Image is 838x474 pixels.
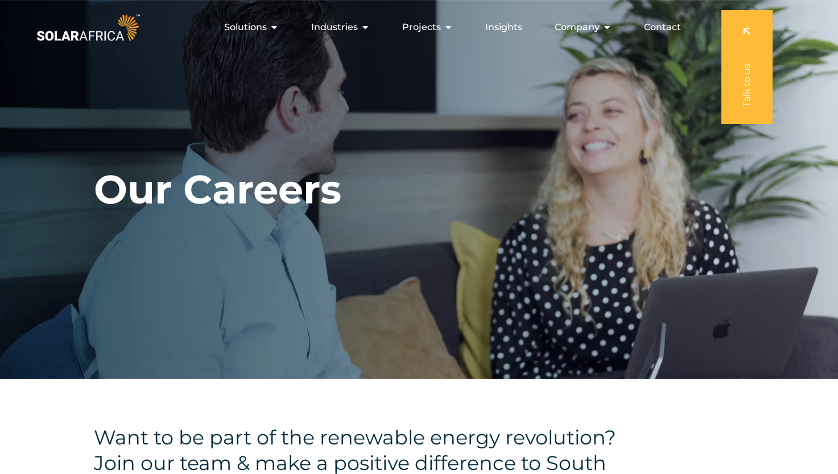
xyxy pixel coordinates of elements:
[224,20,267,34] span: Solutions
[555,20,600,34] span: Company
[485,20,522,34] a: Insights
[142,16,690,39] nav: Menu
[644,20,681,34] a: Contact
[402,20,441,34] span: Projects
[94,165,341,214] h1: Our Careers
[311,20,358,34] span: Industries
[142,16,690,39] div: Menu Toggle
